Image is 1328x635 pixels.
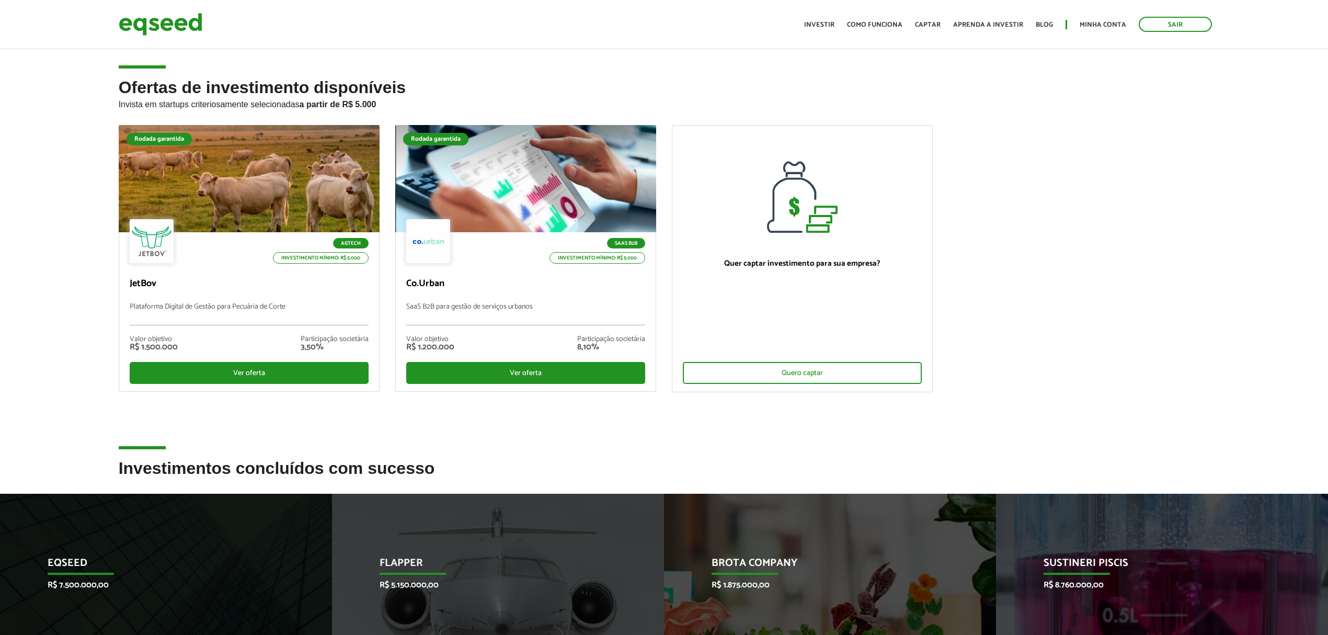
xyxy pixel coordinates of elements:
p: JetBov [130,278,369,290]
p: R$ 5.150.000,00 [380,580,601,590]
div: 3,50% [301,343,369,351]
p: Sustineri Piscis [1044,557,1265,575]
a: Captar [915,21,941,28]
a: Rodada garantida Agtech Investimento mínimo: R$ 5.000 JetBov Plataforma Digital de Gestão para Pe... [119,125,380,392]
div: R$ 1.200.000 [406,343,454,351]
p: R$ 1.875.000,00 [712,580,933,590]
div: 8,10% [577,343,645,351]
p: Brota Company [712,557,933,575]
a: Como funciona [847,21,902,28]
a: Investir [804,21,834,28]
p: Agtech [333,238,369,248]
a: Quer captar investimento para sua empresa? Quero captar [672,125,933,392]
h2: Investimentos concluídos com sucesso [119,459,1210,493]
div: Participação societária [577,336,645,343]
p: R$ 7.500.000,00 [48,580,269,590]
a: Rodada garantida SaaS B2B Investimento mínimo: R$ 5.000 Co.Urban SaaS B2B para gestão de serviços... [395,125,656,392]
img: EqSeed [119,10,202,38]
div: Valor objetivo [130,336,178,343]
p: Flapper [380,557,601,575]
p: SaaS B2B [607,238,645,248]
div: Participação societária [301,336,369,343]
div: Quero captar [683,362,922,384]
p: Plataforma Digital de Gestão para Pecuária de Corte [130,303,369,325]
p: Quer captar investimento para sua empresa? [683,259,922,268]
div: Rodada garantida [127,133,192,145]
p: SaaS B2B para gestão de serviços urbanos [406,303,645,325]
p: Investimento mínimo: R$ 5.000 [549,252,645,264]
a: Blog [1036,21,1053,28]
p: Co.Urban [406,278,645,290]
h2: Ofertas de investimento disponíveis [119,78,1210,125]
p: Investimento mínimo: R$ 5.000 [273,252,369,264]
a: Sair [1139,17,1212,32]
a: Aprenda a investir [953,21,1023,28]
p: Invista em startups criteriosamente selecionadas [119,97,1210,109]
div: Rodada garantida [403,133,468,145]
div: R$ 1.500.000 [130,343,178,351]
div: Ver oferta [130,362,369,384]
p: R$ 8.760.000,00 [1044,580,1265,590]
strong: a partir de R$ 5.000 [300,100,376,109]
a: Minha conta [1080,21,1126,28]
div: Valor objetivo [406,336,454,343]
div: Ver oferta [406,362,645,384]
p: EqSeed [48,557,269,575]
